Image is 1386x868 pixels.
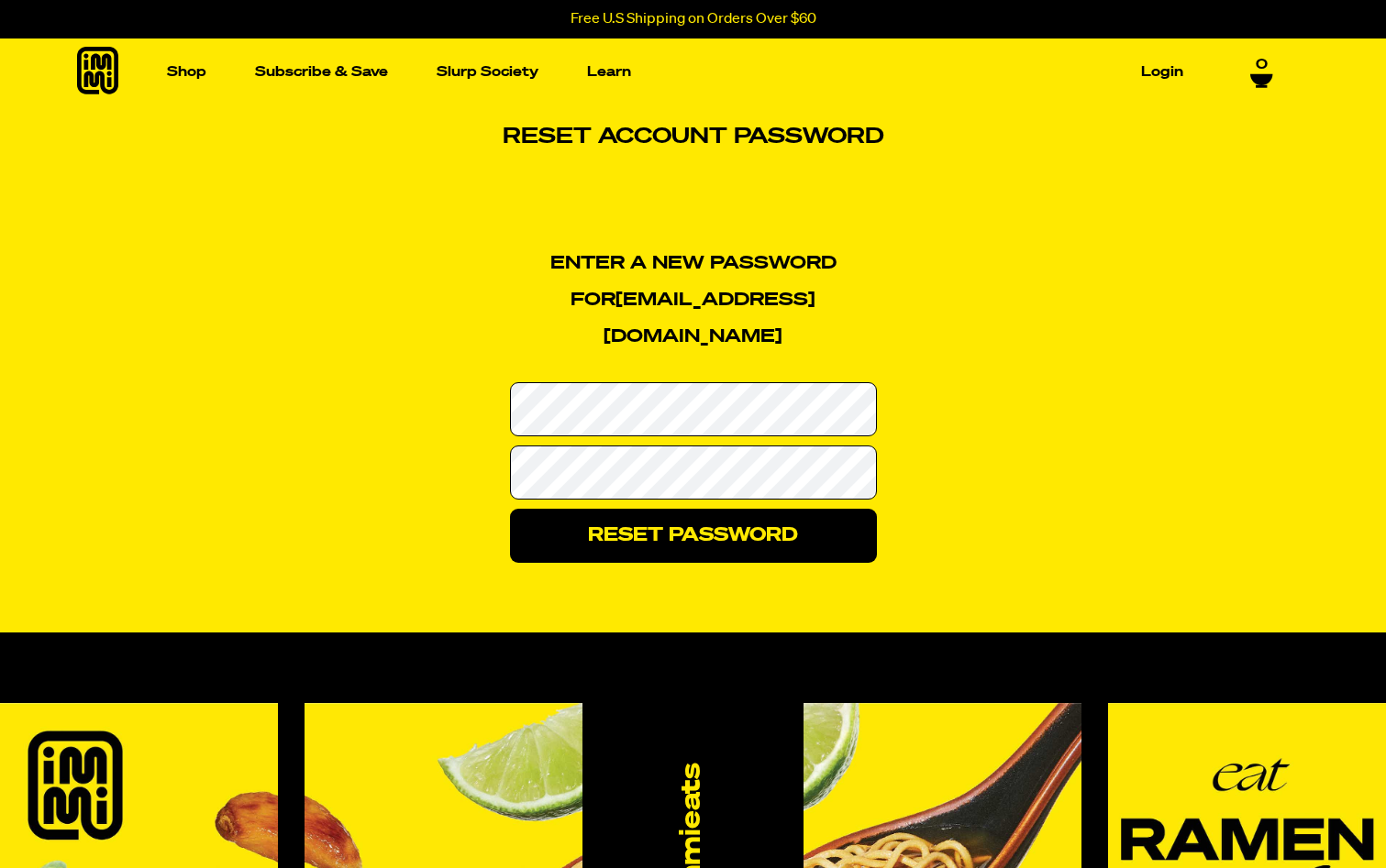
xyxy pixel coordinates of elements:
a: Subscribe & Save [248,58,395,86]
input: Reset Password [510,509,877,563]
a: 0 [1250,57,1273,88]
a: Slurp Society [429,58,546,86]
p: Free U.S Shipping on Orders Over $60 [571,11,816,27]
a: Learn [580,58,638,86]
nav: Main navigation [160,38,1191,105]
h3: Enter a new password for [EMAIL_ADDRESS][DOMAIN_NAME] [510,245,877,355]
span: 0 [1256,57,1268,73]
a: Shop [160,58,214,86]
h1: Reset account password [371,105,1016,168]
a: Login [1134,58,1191,86]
